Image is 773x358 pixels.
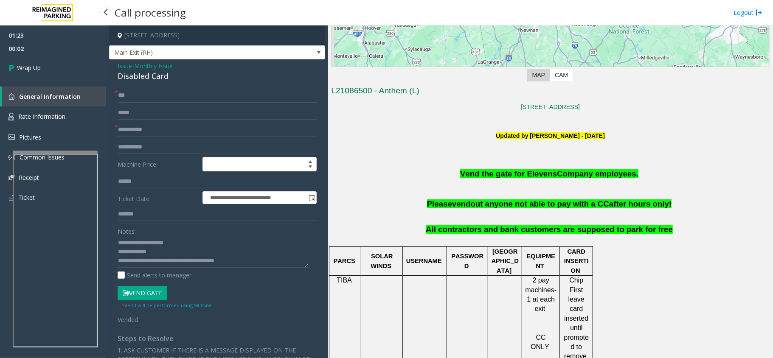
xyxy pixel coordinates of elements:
[115,191,200,204] label: Ticket Date:
[19,92,81,101] span: General Information
[8,194,14,201] img: 'icon'
[8,175,14,180] img: 'icon'
[525,277,558,312] span: 2 pay machines- 1 at each exit
[371,253,394,269] span: SOLAR WINDS
[18,112,65,120] span: Rate Information
[609,199,672,208] span: after hours only!
[331,85,770,99] h3: L21086500 - Anthem (L)
[471,199,610,208] span: out anyone not able to pay with a CC
[8,93,15,100] img: 'icon'
[304,157,316,164] span: Increase value
[118,286,167,300] button: Vend Gate
[118,62,132,70] span: Issue
[756,8,762,17] img: logout
[110,2,190,23] h3: Call processing
[118,224,136,236] label: Notes:
[8,113,14,120] img: 'icon'
[550,69,573,81] label: CAM
[564,248,589,274] span: CARD INSERTION
[452,199,471,208] span: vend
[460,169,557,178] span: Vend the gate for Elevens
[122,302,212,308] small: Vend will be performed using 9# tone
[406,257,442,264] span: USERNAME
[337,277,352,284] span: TIBA
[109,25,325,45] h4: [STREET_ADDRESS]
[304,164,316,171] span: Decrease value
[521,103,579,110] a: [STREET_ADDRESS]
[734,8,762,17] a: Logout
[118,271,191,280] label: Send alerts to manager
[527,253,556,269] span: EQUIPMENT
[118,316,138,324] span: Vended
[451,253,483,269] span: PASSWORD
[115,157,200,171] label: Machine Price:
[531,334,549,350] span: CC ONLY
[134,62,173,70] span: Monthly Issue
[17,63,41,72] span: Wrap Up
[496,132,604,139] font: Updated by [PERSON_NAME] - [DATE]
[118,70,317,82] div: Disabled Card
[110,46,282,59] span: Main Exit (RH)
[19,133,41,141] span: Pictures
[2,87,106,106] a: General Information
[427,199,452,208] span: Please
[527,69,550,81] label: Map
[8,154,15,161] img: 'icon'
[118,335,317,343] h4: Steps to Resolve
[557,169,638,178] span: Company employees.
[8,134,15,140] img: 'icon'
[334,257,355,264] span: PARCS
[132,62,173,70] span: -
[307,192,316,204] span: Toggle popup
[492,248,519,274] span: [GEOGRAPHIC_DATA]
[426,225,673,234] span: All contractors and bank customers are supposed to park for free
